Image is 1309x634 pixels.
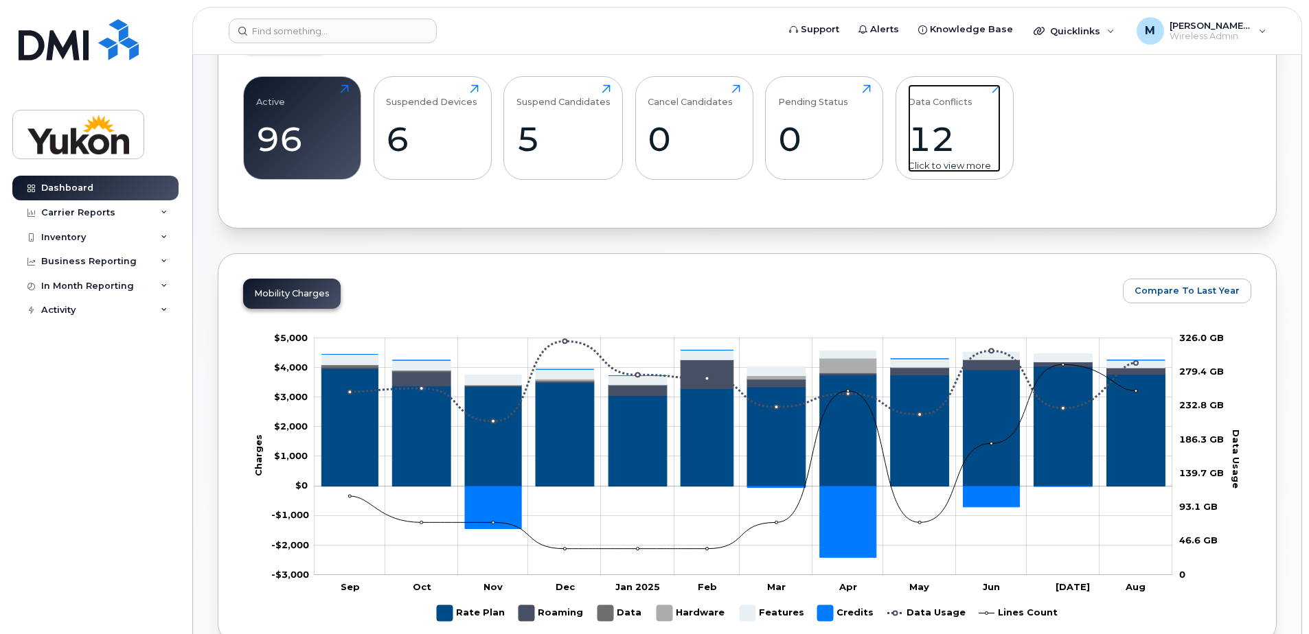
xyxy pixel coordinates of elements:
tspan: 93.1 GB [1179,501,1218,512]
input: Find something... [229,19,437,43]
tspan: $0 [295,480,308,491]
tspan: [DATE] [1056,581,1090,592]
g: $0 [274,450,308,461]
div: Cancel Candidates [648,84,733,107]
span: Support [801,23,839,36]
tspan: 279.4 GB [1179,366,1224,377]
tspan: $4,000 [274,362,308,373]
tspan: Charges [253,434,264,476]
span: Alerts [870,23,899,36]
span: Wireless Admin [1170,31,1252,42]
div: Quicklinks [1024,17,1124,45]
a: Cancel Candidates0 [648,84,740,172]
g: $0 [274,421,308,432]
span: Knowledge Base [930,23,1013,36]
div: Active [256,84,285,107]
button: Compare To Last Year [1123,279,1251,303]
div: 0 [778,119,871,159]
tspan: Oct [413,581,431,592]
tspan: 139.7 GB [1179,467,1224,478]
tspan: Sep [341,581,360,592]
div: Click to view more [908,159,1001,172]
span: M [1145,23,1155,39]
g: Lines Count [979,600,1058,626]
div: Suspended Devices [386,84,477,107]
tspan: $5,000 [274,332,308,343]
a: Pending Status0 [778,84,871,172]
tspan: 186.3 GB [1179,434,1224,445]
g: $0 [271,510,309,521]
g: Legend [437,600,1058,626]
tspan: 232.8 GB [1179,399,1224,410]
tspan: Apr [839,581,857,592]
tspan: $1,000 [274,450,308,461]
tspan: Data Usage [1231,430,1242,489]
g: Features [321,350,1165,385]
tspan: -$2,000 [271,539,309,550]
g: Data Usage [887,600,966,626]
tspan: Mar [767,581,786,592]
g: Roaming [519,600,584,626]
span: [PERSON_NAME].[PERSON_NAME] [1170,20,1252,31]
tspan: Dec [556,581,576,592]
a: Data Conflicts12Click to view more [908,84,1001,172]
div: 5 [516,119,611,159]
div: 96 [256,119,349,159]
tspan: -$3,000 [271,569,309,580]
g: Rate Plan [437,600,505,626]
g: Features [740,600,804,626]
div: Suspend Candidates [516,84,611,107]
tspan: Aug [1125,581,1146,592]
div: 12 [908,119,1001,159]
tspan: 46.6 GB [1179,535,1218,546]
div: Pending Status [778,84,848,107]
div: 0 [648,119,740,159]
tspan: Feb [698,581,717,592]
g: Credits [817,600,874,626]
g: $0 [274,391,308,402]
tspan: 326.0 GB [1179,332,1224,343]
tspan: $3,000 [274,391,308,402]
span: Compare To Last Year [1135,284,1240,297]
g: Data [597,600,643,626]
div: 6 [386,119,479,159]
tspan: Jun [983,581,1000,592]
g: $0 [274,362,308,373]
tspan: Nov [483,581,503,592]
tspan: Jan 2025 [615,581,660,592]
a: Support [779,16,849,43]
a: Alerts [849,16,909,43]
a: Suspend Candidates5 [516,84,611,172]
tspan: May [909,581,929,592]
a: Knowledge Base [909,16,1023,43]
a: Active96 [256,84,349,172]
g: $0 [274,332,308,343]
tspan: $2,000 [274,421,308,432]
g: $0 [271,539,309,550]
g: $0 [271,569,309,580]
g: Hardware [657,600,726,626]
div: Data Conflicts [908,84,972,107]
a: Suspended Devices6 [386,84,479,172]
g: Rate Plan [321,366,1165,486]
span: Quicklinks [1050,25,1100,36]
div: Mitchel.Williams [1127,17,1276,45]
tspan: -$1,000 [271,510,309,521]
tspan: 0 [1179,569,1185,580]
